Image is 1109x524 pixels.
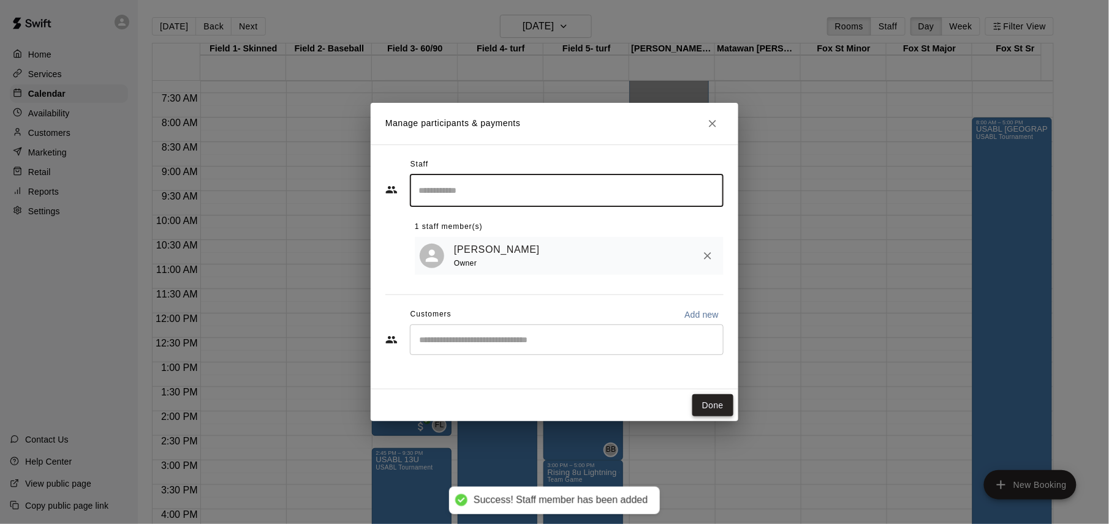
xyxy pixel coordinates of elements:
div: Brian Burns [420,244,444,268]
span: Customers [411,305,452,324]
span: Staff [411,155,428,174]
div: Success! Staff member has been added [474,494,648,507]
div: Search staff [410,174,724,207]
p: Add new [684,309,719,321]
button: Add new [679,305,724,324]
button: Done [692,394,733,417]
svg: Staff [385,184,398,196]
button: Remove [697,245,719,267]
svg: Customers [385,334,398,346]
button: Close [702,113,724,135]
a: [PERSON_NAME] [454,242,540,258]
div: Start typing to search customers... [410,324,724,355]
span: Owner [454,259,477,268]
span: 1 staff member(s) [415,217,483,237]
p: Manage participants & payments [385,117,521,130]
